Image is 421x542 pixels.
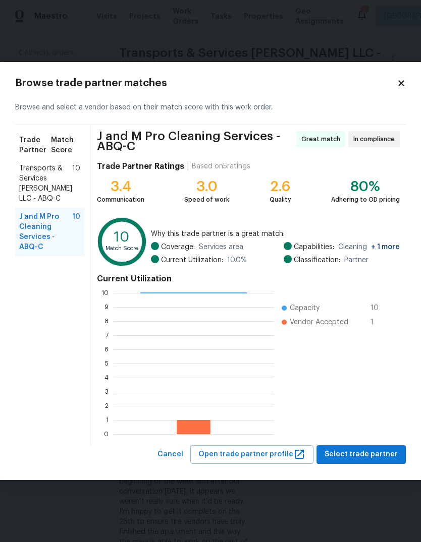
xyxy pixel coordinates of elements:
[161,242,195,252] span: Coverage:
[184,161,192,171] div: |
[227,255,247,265] span: 10.0 %
[105,389,109,395] text: 3
[97,274,400,284] h4: Current Utilization
[97,195,144,205] div: Communication
[199,242,243,252] span: Services area
[294,242,334,252] span: Capabilities:
[19,135,51,155] span: Trade Partner
[19,212,72,252] span: J and M Pro Cleaning Services - ABQ-C
[106,417,109,423] text: 1
[198,448,305,461] span: Open trade partner profile
[15,78,397,88] h2: Browse trade partner matches
[294,255,340,265] span: Classification:
[104,346,109,352] text: 6
[184,182,229,192] div: 3.0
[153,445,187,464] button: Cancel
[105,403,109,409] text: 2
[97,131,293,151] span: J and M Pro Cleaning Services - ABQ-C
[331,182,400,192] div: 80%
[290,303,320,313] span: Capacity
[344,255,369,265] span: Partner
[97,161,184,171] h4: Trade Partner Ratings
[270,195,291,205] div: Quality
[331,195,400,205] div: Adhering to OD pricing
[104,431,109,437] text: 0
[97,182,144,192] div: 3.4
[371,317,387,327] span: 1
[15,90,406,125] div: Browse and select a vendor based on their match score with this work order.
[72,212,80,252] span: 10
[101,290,109,296] text: 10
[371,303,387,313] span: 10
[104,304,109,310] text: 9
[317,445,406,464] button: Select trade partner
[190,445,313,464] button: Open trade partner profile
[51,135,80,155] span: Match Score
[104,375,109,381] text: 4
[104,318,109,324] text: 8
[192,161,250,171] div: Based on 5 ratings
[105,360,109,367] text: 5
[161,255,223,265] span: Current Utilization:
[106,332,109,338] text: 7
[19,163,72,204] span: Transports & Services [PERSON_NAME] LLC - ABQ-C
[325,448,398,461] span: Select trade partner
[338,242,400,252] span: Cleaning
[114,231,129,245] text: 10
[157,448,183,461] span: Cancel
[371,244,400,251] span: + 1 more
[353,134,399,144] span: In compliance
[270,182,291,192] div: 2.6
[184,195,229,205] div: Speed of work
[301,134,344,144] span: Great match
[72,163,80,204] span: 10
[106,246,138,251] text: Match Score
[290,317,348,327] span: Vendor Accepted
[151,229,400,239] span: Why this trade partner is a great match:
